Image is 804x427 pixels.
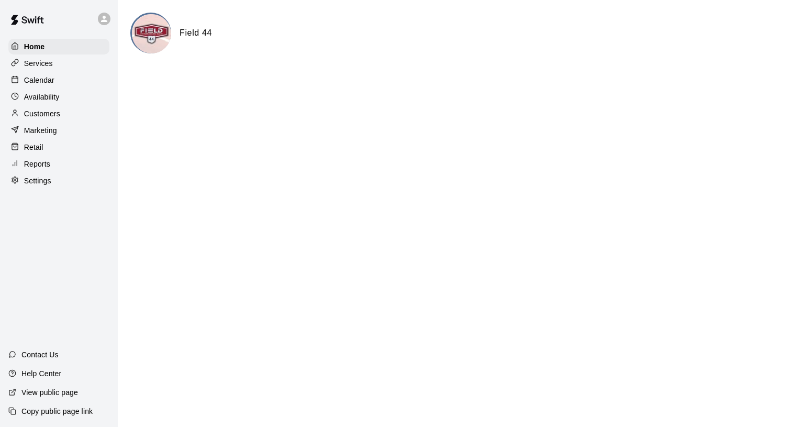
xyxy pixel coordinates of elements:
[132,14,171,53] img: Field 44 logo
[180,26,212,40] h6: Field 44
[24,58,53,69] p: Services
[8,106,109,122] a: Customers
[24,75,54,85] p: Calendar
[21,387,78,398] p: View public page
[24,176,51,186] p: Settings
[24,142,43,152] p: Retail
[8,39,109,54] a: Home
[8,72,109,88] a: Calendar
[8,139,109,155] a: Retail
[24,159,50,169] p: Reports
[24,92,60,102] p: Availability
[21,368,61,379] p: Help Center
[21,406,93,417] p: Copy public page link
[8,56,109,71] a: Services
[8,123,109,138] a: Marketing
[24,125,57,136] p: Marketing
[21,349,59,360] p: Contact Us
[8,156,109,172] a: Reports
[8,89,109,105] a: Availability
[8,173,109,189] a: Settings
[24,108,60,119] p: Customers
[24,41,45,52] p: Home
